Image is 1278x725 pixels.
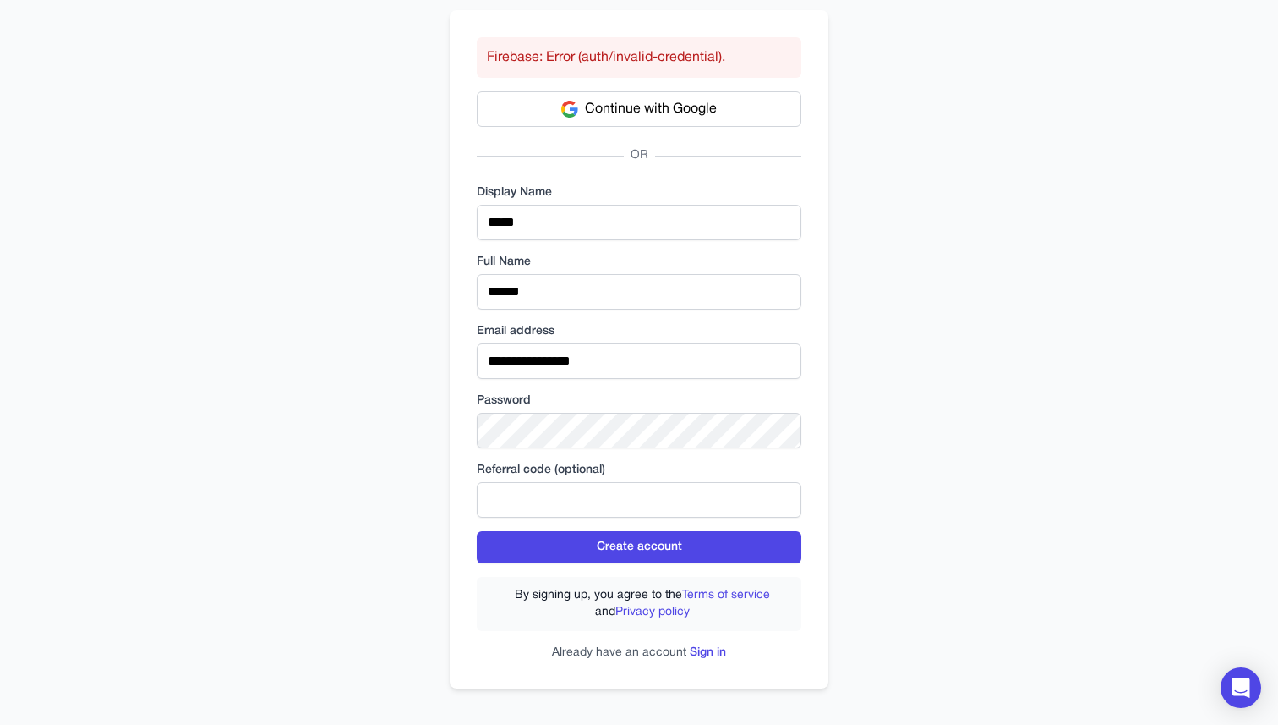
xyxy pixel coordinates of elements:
[561,101,578,118] img: Google
[585,99,717,119] span: Continue with Google
[615,607,690,618] a: Privacy policy
[690,647,726,658] a: Sign in
[477,91,801,127] button: Continue with Google
[682,590,770,601] a: Terms of service
[624,147,655,164] span: OR
[494,587,791,621] label: By signing up, you agree to the and
[477,531,801,563] button: Create account
[477,462,801,479] label: Referral code (optional)
[1221,667,1261,708] div: Open Intercom Messenger
[477,254,801,271] label: Full Name
[477,184,801,201] label: Display Name
[477,393,801,409] label: Password
[477,323,801,340] label: Email address
[477,645,801,662] p: Already have an account
[477,37,801,78] div: Firebase: Error (auth/invalid-credential).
